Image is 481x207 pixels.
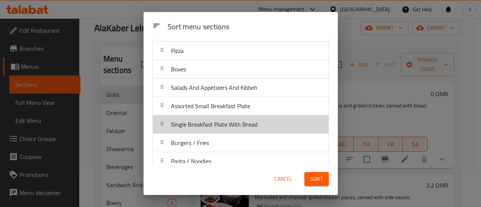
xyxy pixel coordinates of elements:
div: Single Breakfast Plate With Bread [153,115,328,134]
button: Sort [304,172,329,186]
span: Cancel [274,174,292,184]
div: Boxes [153,60,328,79]
button: Cancel [271,172,295,186]
div: Salads And Appetizers And Kibbeh [153,79,328,97]
span: Single Breakfast Plate With Bread [171,119,257,130]
span: Assorted Small Breakfast Plate [171,100,250,112]
span: Burgers / Fries [171,137,209,148]
div: Pasta / Noodles [153,152,328,171]
div: Assorted Small Breakfast Plate [153,97,328,115]
span: Salads And Appetizers And Kibbeh [171,82,257,93]
div: Pizza [153,42,328,60]
span: Pizza [171,45,184,56]
div: Burgers / Fries [153,134,328,152]
div: Sort menu sections [165,19,332,36]
span: Pasta / Noodles [171,156,211,167]
span: Boxes [171,63,186,75]
span: Sort [310,174,323,184]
